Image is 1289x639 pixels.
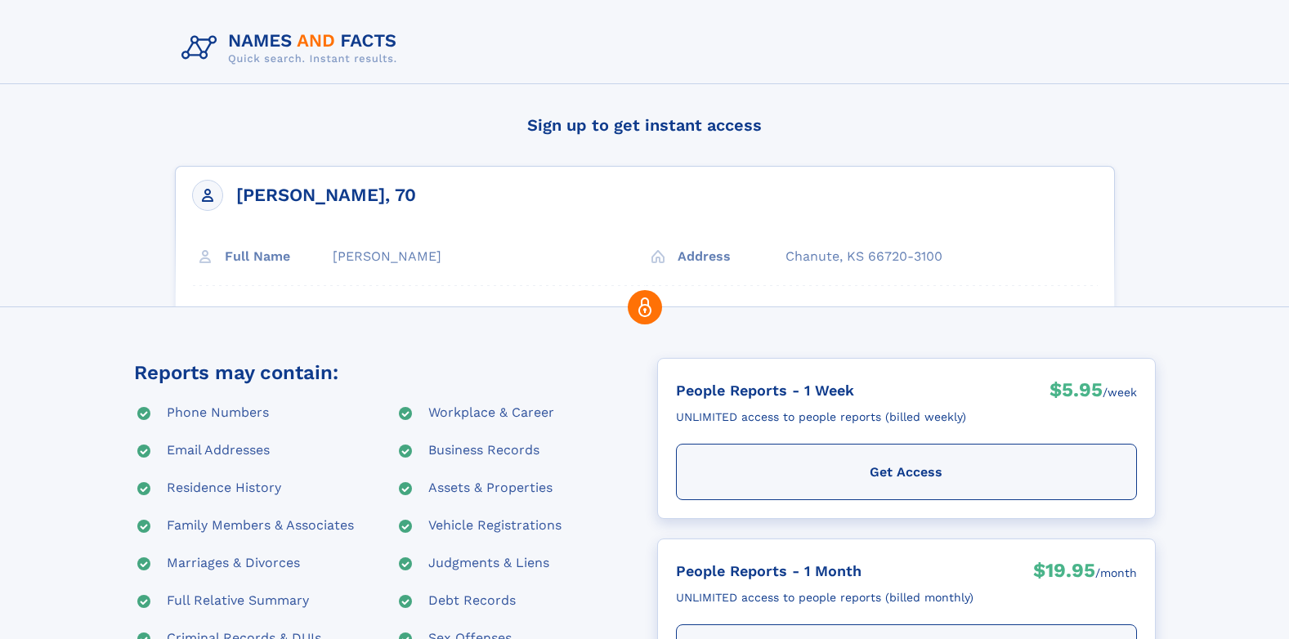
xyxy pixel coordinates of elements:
[676,404,966,431] div: UNLIMITED access to people reports (billed weekly)
[167,592,309,611] div: Full Relative Summary
[428,592,516,611] div: Debt Records
[676,377,966,404] div: People Reports - 1 Week
[175,101,1115,150] h4: Sign up to get instant access
[167,441,270,461] div: Email Addresses
[167,554,300,574] div: Marriages & Divorces
[167,516,354,536] div: Family Members & Associates
[428,441,539,461] div: Business Records
[167,404,269,423] div: Phone Numbers
[676,444,1137,500] div: Get Access
[428,516,562,536] div: Vehicle Registrations
[1050,377,1103,408] div: $5.95
[1095,557,1137,588] div: /month
[676,584,973,611] div: UNLIMITED access to people reports (billed monthly)
[175,26,410,70] img: Logo Names and Facts
[428,479,553,498] div: Assets & Properties
[428,554,549,574] div: Judgments & Liens
[1033,557,1095,588] div: $19.95
[134,358,338,387] div: Reports may contain:
[167,479,281,498] div: Residence History
[1103,377,1137,408] div: /week
[676,557,973,584] div: People Reports - 1 Month
[428,404,554,423] div: Workplace & Career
